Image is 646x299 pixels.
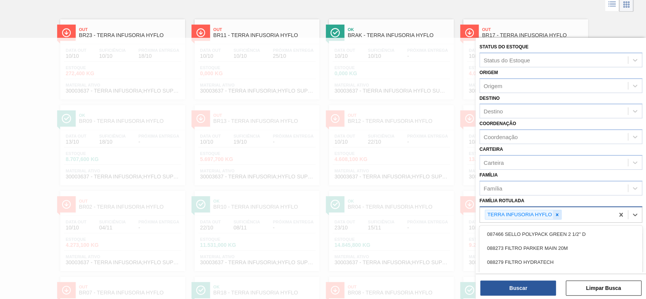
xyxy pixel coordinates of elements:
[79,33,181,38] span: BR23 - TERRA INFUSORIA HYFLO
[484,134,518,140] div: Coordenação
[479,44,528,50] label: Status do Estoque
[484,108,503,115] div: Destino
[479,198,524,203] label: Família Rotulada
[479,225,517,231] label: Material ativo
[485,210,553,220] div: TERRA INFUSORIA HYFLO
[479,147,503,152] label: Carteira
[54,14,189,99] a: ÍconeOutBR23 - TERRA INFUSORIA HYFLOData out10/10Suficiência10/10Próxima Entrega18/10Estoque272,4...
[213,33,316,38] span: BR11 - TERRA INFUSORIA HYFLO
[484,185,502,191] div: Família
[348,27,450,32] span: Ok
[213,27,316,32] span: Out
[484,82,502,89] div: Origem
[479,70,498,75] label: Origem
[484,57,530,63] div: Status do Estoque
[479,227,642,241] div: 087466 SELLO POLYPACK GREEN 2 1/2" D
[323,14,458,99] a: ÍconeOkBRAK - TERRA INFUSORIA HYFLOData out10/10Suficiência10/10Próxima Entrega-Estoque0,000 KGMa...
[479,255,642,269] div: 088279 FILTRO HYDRATECH
[189,14,323,99] a: ÍconeOutBR11 - TERRA INFUSORIA HYFLOData out10/10Suficiência10/10Próxima Entrega25/10Estoque0,000...
[348,33,450,38] span: BRAK - TERRA INFUSORIA HYFLO
[196,28,205,37] img: Ícone
[479,96,500,101] label: Destino
[482,27,584,32] span: Out
[465,28,474,37] img: Ícone
[479,269,642,283] div: 093991 SELLO CANNED WIPBLACK 2 1/2 D
[79,27,181,32] span: Out
[330,28,340,37] img: Ícone
[458,14,592,99] a: ÍconeOutBR17 - TERRA INFUSORIA HYFLOData out10/10Suficiência16/10Próxima Entrega18/10Estoque4.086...
[479,172,498,178] label: Família
[479,241,642,255] div: 088273 FILTRO PARKER MAIN 20M
[482,33,584,38] span: BR17 - TERRA INFUSORIA HYFLO
[62,28,71,37] img: Ícone
[484,159,504,166] div: Carteira
[479,121,516,126] label: Coordenação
